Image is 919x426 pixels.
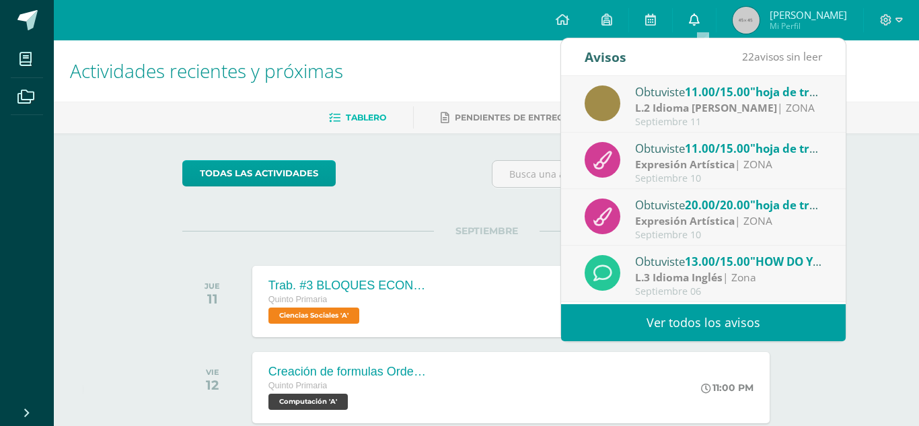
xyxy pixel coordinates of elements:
div: Septiembre 06 [635,286,822,297]
span: Quinto Primaria [268,295,328,304]
div: Septiembre 10 [635,229,822,241]
strong: L.2 Idioma [PERSON_NAME] [635,100,777,115]
span: Tablero [346,112,386,122]
div: Obtuviste en [635,252,822,270]
a: Tablero [329,107,386,129]
div: | ZONA [635,157,822,172]
div: 11:00 PM [701,382,753,394]
span: [PERSON_NAME] [770,8,847,22]
div: | ZONA [635,100,822,116]
span: 22 [742,49,754,64]
span: 20.00/20.00 [685,197,750,213]
div: 11 [205,291,220,307]
div: | Zona [635,270,822,285]
span: "hoja de trabajo 2" [750,141,855,156]
div: Septiembre 11 [635,116,822,128]
a: todas las Actividades [182,160,336,186]
strong: Expresión Artística [635,157,735,172]
div: JUE [205,281,220,291]
span: 11.00/15.00 [685,141,750,156]
div: Obtuviste en [635,83,822,100]
span: "hoja de trabajo 2" [750,84,855,100]
span: Actividades recientes y próximas [70,58,343,83]
div: Avisos [585,38,626,75]
strong: Expresión Artística [635,213,735,228]
div: Obtuviste en [635,139,822,157]
a: Pendientes de entrega [441,107,570,129]
input: Busca una actividad próxima aquí... [492,161,791,187]
span: "HOW DO YOU SPELL THAT?" [750,254,908,269]
span: 13.00/15.00 [685,254,750,269]
div: Creación de formulas Orden jerárquico [268,365,430,379]
span: Pendientes de entrega [455,112,570,122]
div: Obtuviste en [635,196,822,213]
span: 11.00/15.00 [685,84,750,100]
span: Mi Perfil [770,20,847,32]
span: "hoja de trabajo 1" [750,197,855,213]
img: 45x45 [733,7,760,34]
div: Trab. #3 BLOQUES ECONÓMICOS [268,279,430,293]
a: Ver todos los avisos [561,304,846,341]
span: Ciencias Sociales 'A' [268,308,359,324]
span: avisos sin leer [742,49,822,64]
span: SEPTIEMBRE [434,225,540,237]
strong: L.3 Idioma Inglés [635,270,723,285]
div: Septiembre 10 [635,173,822,184]
div: | ZONA [635,213,822,229]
